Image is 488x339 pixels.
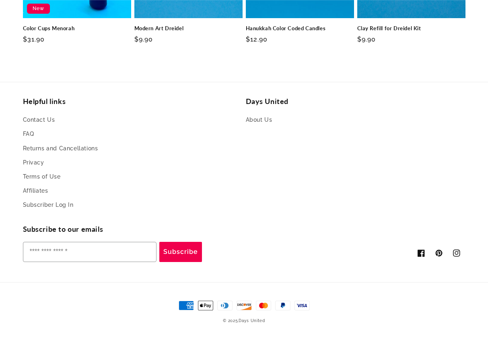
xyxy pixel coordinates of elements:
[159,242,202,262] button: Subscribe
[23,115,55,127] a: Contact Us
[23,225,244,234] h2: Subscribe to our emails
[246,25,354,32] a: Hanukkah Color Coded Candles
[23,141,98,156] a: Returns and Cancellations
[246,97,465,106] h2: Days United
[23,156,44,170] a: Privacy
[23,198,74,212] a: Subscriber Log In
[134,25,243,32] a: Modern Art Dreidel
[246,115,272,127] a: About Us
[239,318,265,323] a: Days United
[23,170,61,184] a: Terms of Use
[23,127,34,141] a: FAQ
[23,184,48,198] a: Affiliates
[223,318,265,323] small: © 2025,
[357,25,465,32] a: Clay Refill for Dreidel Kit
[23,97,243,106] h2: Helpful links
[23,25,131,32] a: Color Cups Menorah
[23,242,156,262] input: Enter your email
